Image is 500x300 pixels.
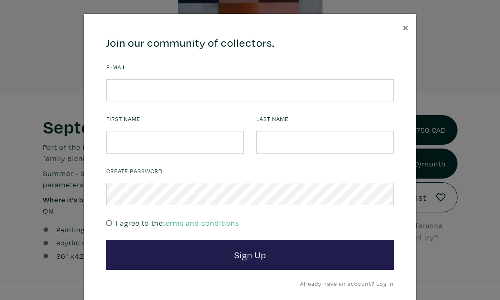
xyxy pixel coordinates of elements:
button: Sign Up [106,240,394,270]
label: E-mail [106,63,126,72]
span: × [402,20,409,34]
a: terms and conditions [163,218,239,228]
button: Close [395,14,416,40]
p: I agree to the [116,217,239,229]
label: First Name [106,114,140,124]
label: Last Name [256,114,289,124]
h4: Join our community of collectors. [106,36,394,50]
label: Create Password [106,166,162,176]
a: Already have an account? Log in [300,280,394,287]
